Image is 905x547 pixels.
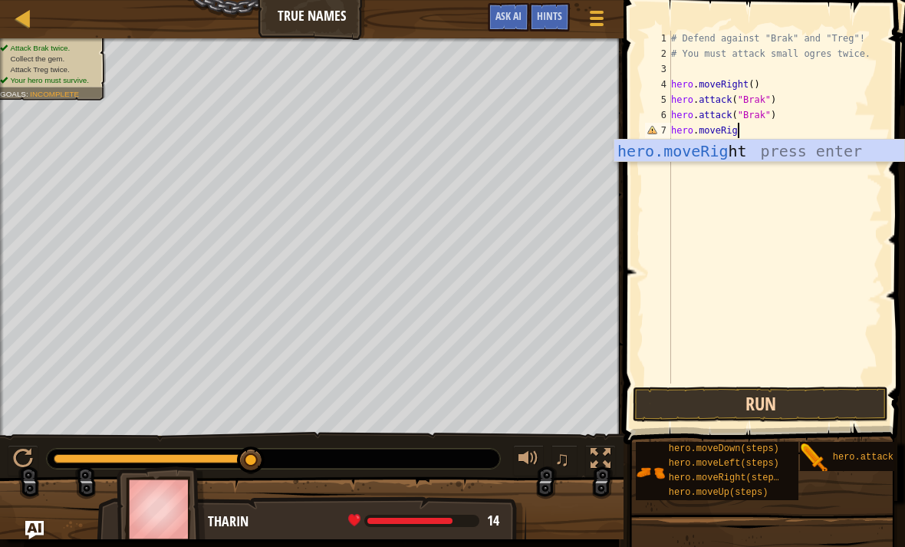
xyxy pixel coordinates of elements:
[26,90,30,98] span: :
[645,77,671,92] div: 4
[800,443,829,473] img: portrait.png
[669,487,768,498] span: hero.moveUp(steps)
[551,445,578,476] button: ♫
[645,123,671,138] div: 7
[669,458,779,469] span: hero.moveLeft(steps)
[669,473,785,483] span: hero.moveRight(steps)
[10,54,64,63] span: Collect the gem.
[10,76,89,84] span: Your hero must survive.
[25,521,44,539] button: Ask AI
[555,447,570,470] span: ♫
[633,387,888,422] button: Run
[669,443,779,454] span: hero.moveDown(steps)
[645,107,671,123] div: 6
[348,514,499,528] div: health: 14 / 18
[645,138,671,153] div: 8
[645,31,671,46] div: 1
[488,3,529,31] button: Ask AI
[513,445,544,476] button: Adjust volume
[495,8,522,23] span: Ask AI
[487,511,499,530] span: 14
[645,92,671,107] div: 5
[30,90,79,98] span: Incomplete
[537,8,562,23] span: Hints
[208,512,511,532] div: Tharin
[578,3,616,39] button: Show game menu
[645,46,671,61] div: 2
[636,458,665,487] img: portrait.png
[10,44,70,52] span: Attack Brak twice.
[585,445,616,476] button: Toggle fullscreen
[8,445,38,476] button: ⌘ + P: Play
[10,65,69,74] span: Attack Treg twice.
[645,61,671,77] div: 3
